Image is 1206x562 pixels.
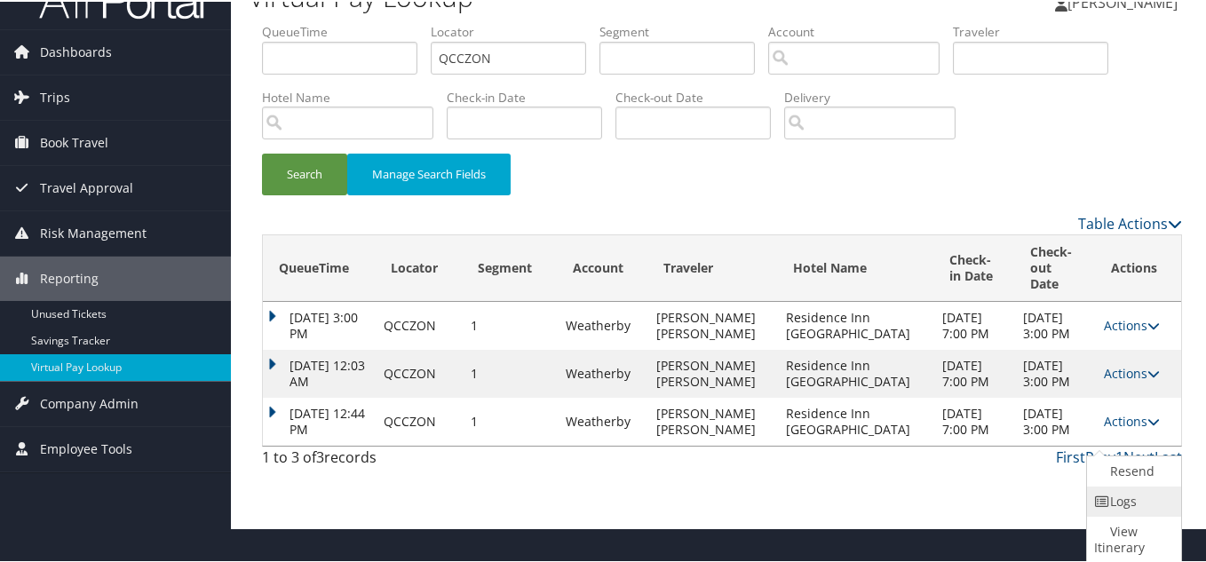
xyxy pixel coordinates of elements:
th: Check-out Date: activate to sort column descending [1014,234,1095,300]
span: Travel Approval [40,164,133,209]
td: [PERSON_NAME] [PERSON_NAME] [647,348,776,396]
th: Traveler: activate to sort column ascending [647,234,776,300]
a: Last [1154,446,1182,465]
label: Account [768,21,953,39]
span: Dashboards [40,28,112,73]
td: [DATE] 3:00 PM [1014,348,1095,396]
td: Weatherby [557,300,647,348]
th: Account: activate to sort column ascending [557,234,647,300]
a: 1 [1115,446,1123,465]
a: Logs [1087,485,1177,515]
label: Check-out Date [615,87,784,105]
th: Check-in Date: activate to sort column ascending [933,234,1014,300]
label: Check-in Date [447,87,615,105]
button: Manage Search Fields [347,152,511,194]
td: Residence Inn [GEOGRAPHIC_DATA] [777,300,933,348]
span: Risk Management [40,210,147,254]
a: Resend [1087,455,1177,485]
td: 1 [462,396,557,444]
td: QCCZON [376,348,463,396]
th: Segment: activate to sort column ascending [462,234,557,300]
td: [PERSON_NAME] [PERSON_NAME] [647,300,776,348]
td: Residence Inn [GEOGRAPHIC_DATA] [777,348,933,396]
td: [DATE] 12:44 PM [263,396,376,444]
span: Company Admin [40,380,139,424]
td: Weatherby [557,396,647,444]
label: Hotel Name [262,87,447,105]
td: QCCZON [376,396,463,444]
td: 1 [462,300,557,348]
td: Residence Inn [GEOGRAPHIC_DATA] [777,396,933,444]
td: [DATE] 3:00 PM [1014,396,1095,444]
button: Search [262,152,347,194]
a: Table Actions [1078,212,1182,232]
a: First [1056,446,1085,465]
label: QueueTime [262,21,431,39]
label: Locator [431,21,599,39]
span: Trips [40,74,70,118]
label: Segment [599,21,768,39]
td: QCCZON [376,300,463,348]
a: Actions [1104,363,1160,380]
td: [DATE] 7:00 PM [933,348,1014,396]
td: [DATE] 7:00 PM [933,396,1014,444]
label: Delivery [784,87,969,105]
td: 1 [462,348,557,396]
a: Actions [1104,315,1160,332]
a: Next [1123,446,1154,465]
td: [PERSON_NAME] [PERSON_NAME] [647,396,776,444]
td: [DATE] 7:00 PM [933,300,1014,348]
div: 1 to 3 of records [262,445,472,475]
a: Actions [1104,411,1160,428]
label: Traveler [953,21,1122,39]
span: Reporting [40,255,99,299]
span: 3 [316,446,324,465]
a: View Itinerary [1087,515,1177,561]
td: [DATE] 3:00 PM [1014,300,1095,348]
a: Prev [1085,446,1115,465]
th: Actions [1095,234,1181,300]
span: Book Travel [40,119,108,163]
td: [DATE] 12:03 AM [263,348,376,396]
th: QueueTime: activate to sort column ascending [263,234,376,300]
th: Hotel Name: activate to sort column ascending [777,234,933,300]
span: Employee Tools [40,425,132,470]
th: Locator: activate to sort column ascending [376,234,463,300]
td: Weatherby [557,348,647,396]
td: [DATE] 3:00 PM [263,300,376,348]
